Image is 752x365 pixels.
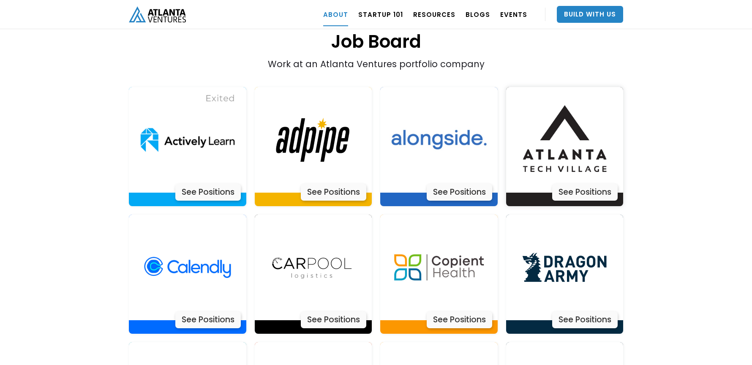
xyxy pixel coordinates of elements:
div: See Positions [552,311,618,328]
a: BLOGS [466,3,490,26]
a: Actively LearnSee Positions [506,215,624,334]
a: Actively LearnSee Positions [380,87,498,206]
a: ABOUT [323,3,348,26]
a: Actively LearnSee Positions [255,215,372,334]
img: Actively Learn [512,87,617,193]
a: RESOURCES [413,3,455,26]
div: See Positions [175,184,241,201]
img: Actively Learn [512,215,617,320]
div: See Positions [301,184,366,201]
img: Actively Learn [135,215,240,320]
a: Actively LearnSee Positions [129,87,246,206]
a: Actively LearnSee Positions [255,87,372,206]
div: See Positions [427,184,492,201]
a: Build With Us [557,6,623,23]
img: Actively Learn [386,87,492,193]
div: See Positions [427,311,492,328]
a: Startup 101 [358,3,403,26]
div: See Positions [175,311,241,328]
img: Actively Learn [135,87,240,193]
img: Actively Learn [260,87,366,193]
div: See Positions [552,184,618,201]
img: Actively Learn [260,215,366,320]
a: Actively LearnSee Positions [506,87,624,206]
a: EVENTS [500,3,527,26]
div: See Positions [301,311,366,328]
a: Actively LearnSee Positions [129,215,246,334]
img: Actively Learn [386,215,492,320]
a: Actively LearnSee Positions [380,215,498,334]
